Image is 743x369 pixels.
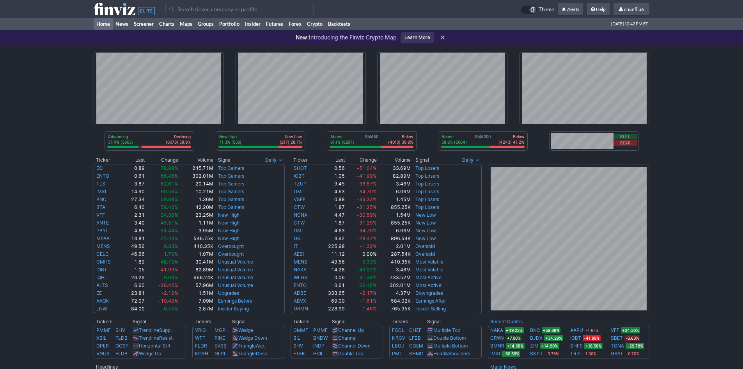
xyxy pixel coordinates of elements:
[293,343,303,349] a: SHV
[377,180,411,188] td: 3.46M
[293,351,305,357] a: FTEK
[318,242,345,250] td: 225.98
[415,173,439,179] a: Top Losers
[164,275,178,280] span: 0.04%
[265,156,277,164] span: Daily
[318,274,345,282] td: 0.06
[294,235,301,241] a: DKI
[570,326,583,334] a: AAPU
[558,3,583,16] a: Alerts
[462,156,473,164] span: Daily
[318,227,345,235] td: 4.63
[280,139,302,145] p: (217) 28.7%
[318,282,345,289] td: 0.61
[325,18,353,30] a: Backtests
[318,156,345,164] th: Last
[238,335,267,341] a: Wedge Down
[587,3,610,16] a: Help
[570,342,583,350] a: SHFS
[294,275,307,280] a: WLGS
[530,334,543,342] a: BJDX
[294,282,307,288] a: ENTO
[139,327,172,333] a: TrendlineSupp.
[179,219,214,227] td: 1.11M
[195,351,208,357] a: KCSH
[161,189,178,194] span: 60.56%
[415,306,446,312] a: Insider Selling
[294,173,305,179] a: IOBT
[318,180,345,188] td: 9.45
[219,134,241,139] p: New High
[108,134,133,139] p: Advancing
[179,211,214,219] td: 23.25M
[409,343,423,349] a: CGEM
[460,156,482,164] button: Signals interval
[96,259,111,265] a: GMHS
[139,351,161,357] a: Wedge Up
[611,326,619,334] a: VFF
[377,188,411,196] td: 6.06M
[338,335,356,341] a: Channel
[611,350,623,358] a: GSAT
[539,5,554,14] span: Theme
[318,258,345,266] td: 49.56
[357,212,377,218] span: -30.59%
[294,298,306,304] a: ABVX
[96,228,107,234] a: PBYI
[442,139,467,145] p: 58.8% (6064)
[359,267,377,273] span: 49.22%
[490,319,523,324] a: Recent Quotes
[238,343,265,349] a: TriangleAsc.
[377,156,411,164] th: Volume
[415,228,436,234] a: New Low
[409,327,422,333] a: CHEF
[614,140,637,146] button: Bear
[401,32,434,43] a: Learn More
[96,196,106,202] a: BNC
[122,188,145,196] td: 14.90
[166,139,191,145] p: (6078) 58.9%
[291,156,318,164] th: Ticker
[164,243,178,249] span: 9.33%
[96,204,106,210] a: BTAI
[415,189,439,194] a: Top Losers
[218,251,244,257] a: Overbought
[294,267,307,273] a: NAKA
[122,250,145,258] td: 46.66
[294,251,304,257] a: AEBI
[294,220,305,226] a: CTW
[96,251,109,257] a: CELC
[218,212,239,218] a: New High
[392,351,403,357] a: PMT
[179,164,214,172] td: 245.71M
[624,6,644,12] span: chunfliu6
[377,282,411,289] td: 302.01M
[359,275,377,280] span: 41.48%
[415,275,442,280] a: Most Active
[215,335,225,341] a: PINE
[179,274,214,282] td: 666.24K
[179,235,214,242] td: 546.75K
[614,134,637,139] button: Bull
[156,18,177,30] a: Charts
[219,139,241,145] p: 71.3% (538)
[122,156,145,164] th: Last
[296,34,397,41] p: Introducing the Finviz Crypto Map
[115,351,128,357] a: FLDB
[256,343,265,349] span: Asc.
[215,327,227,333] a: MGPI
[338,343,371,349] a: Channel Down
[611,334,623,342] a: SBET
[218,306,249,312] a: Insider Buying
[139,335,174,341] a: TrendlineResist.
[415,243,435,249] a: Oversold
[218,228,239,234] a: New High
[161,228,178,234] span: 31.44%
[392,327,404,333] a: FGDL
[304,18,325,30] a: Crypto
[338,327,364,333] a: Channel Up
[611,18,648,30] span: [DATE] 10:42 PM ET
[357,173,377,179] span: -41.99%
[122,180,145,188] td: 3.87
[96,189,106,194] a: IMXI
